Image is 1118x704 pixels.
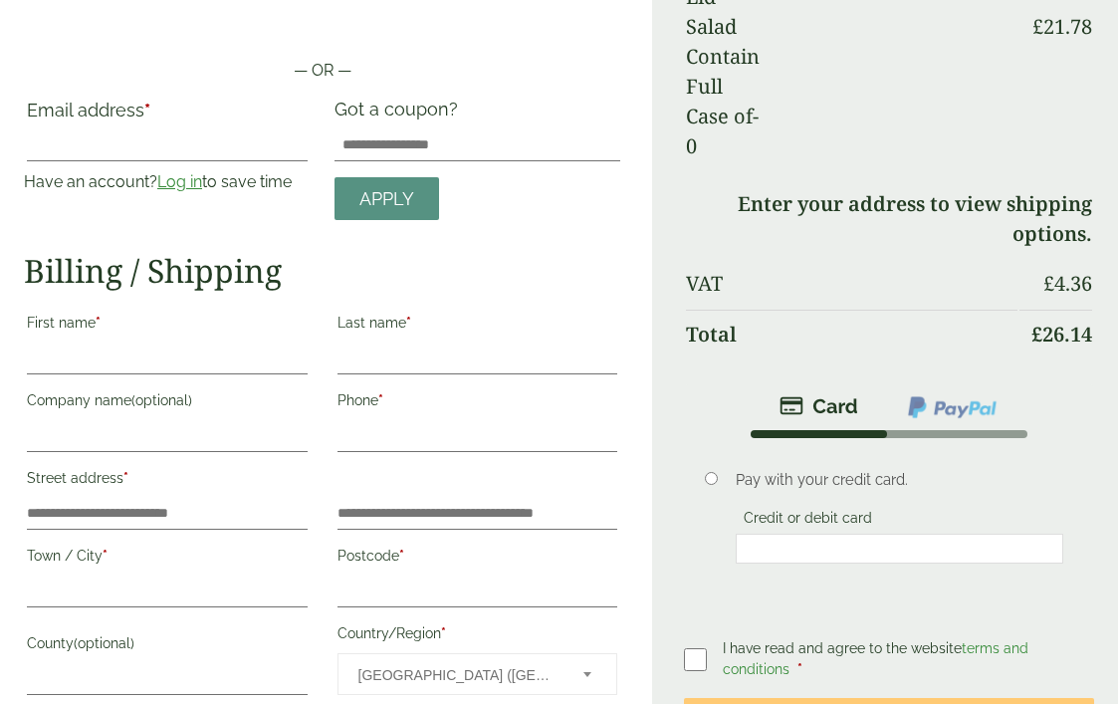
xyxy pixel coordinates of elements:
a: Log in [157,172,202,191]
span: Country/Region [337,653,618,695]
label: Credit or debit card [736,510,880,532]
img: ppcp-gateway.png [906,394,999,420]
p: Pay with your credit card. [736,469,1063,491]
span: £ [1043,270,1054,297]
p: — OR — [24,59,620,83]
span: (optional) [131,392,192,408]
abbr: required [378,392,383,408]
bdi: 4.36 [1043,270,1092,297]
img: stripe.png [780,394,858,418]
label: Phone [337,386,618,420]
label: Last name [337,309,618,343]
span: £ [1032,13,1043,40]
abbr: required [103,548,108,564]
abbr: required [144,100,150,120]
h2: Billing / Shipping [24,252,620,290]
label: Country/Region [337,619,618,653]
abbr: required [96,315,101,331]
abbr: required [123,470,128,486]
iframe: Secure card payment input frame [742,540,1057,558]
span: Apply [359,188,414,210]
abbr: required [406,315,411,331]
label: Town / City [27,542,308,576]
th: Total [686,310,1017,358]
label: Postcode [337,542,618,576]
label: Got a coupon? [335,99,466,129]
bdi: 26.14 [1031,321,1092,348]
span: I have read and agree to the website [723,640,1028,677]
span: (optional) [74,635,134,651]
abbr: required [399,548,404,564]
abbr: required [797,661,802,677]
label: County [27,629,308,663]
p: Have an account? to save time [24,170,311,194]
bdi: 21.78 [1032,13,1092,40]
td: Enter your address to view shipping options. [686,180,1092,258]
th: VAT [686,260,1017,308]
label: Company name [27,386,308,420]
abbr: required [441,625,446,641]
label: Street address [27,464,308,498]
label: First name [27,309,308,343]
span: United Kingdom (UK) [358,654,558,696]
label: Email address [27,102,308,129]
a: Apply [335,177,439,220]
span: £ [1031,321,1042,348]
